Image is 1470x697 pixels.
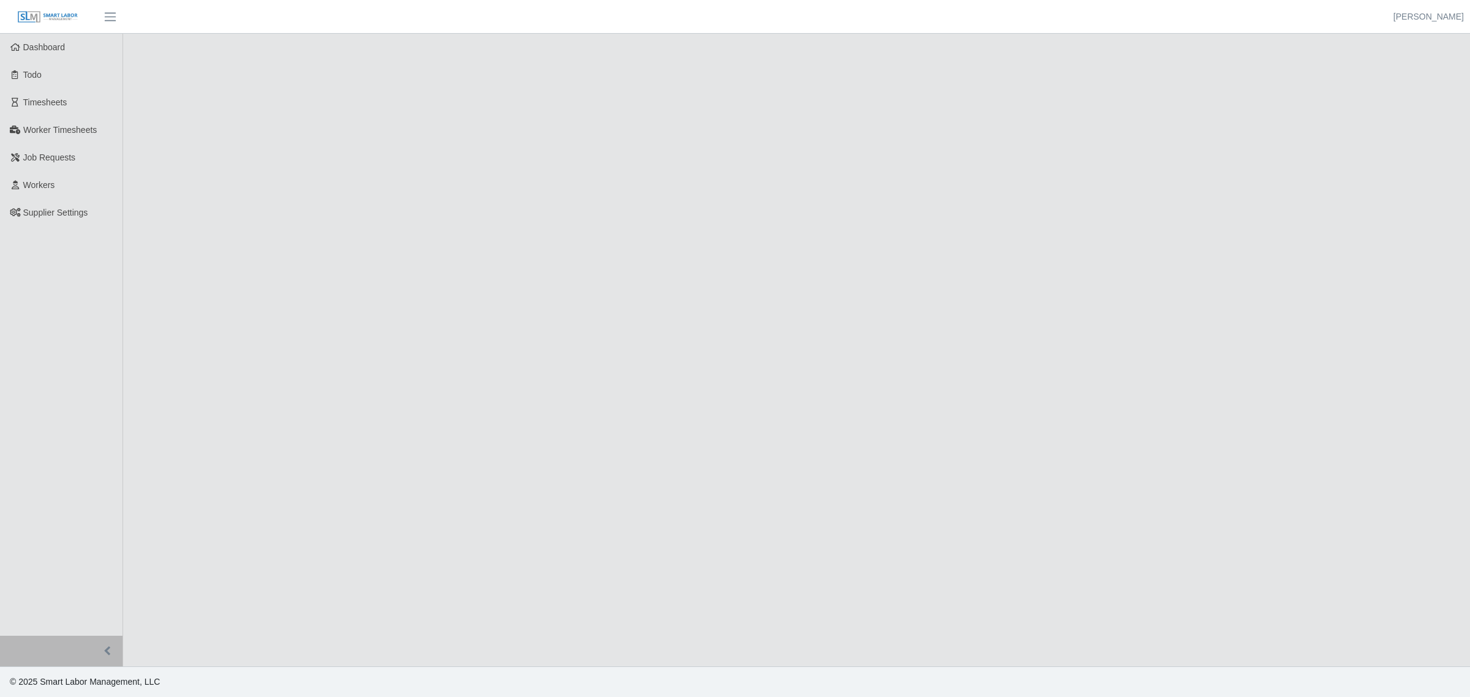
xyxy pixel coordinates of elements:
[23,97,67,107] span: Timesheets
[23,208,88,217] span: Supplier Settings
[10,677,160,687] span: © 2025 Smart Labor Management, LLC
[23,180,55,190] span: Workers
[23,125,97,135] span: Worker Timesheets
[17,10,78,24] img: SLM Logo
[23,42,66,52] span: Dashboard
[23,70,42,80] span: Todo
[1393,10,1464,23] a: [PERSON_NAME]
[23,153,76,162] span: Job Requests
